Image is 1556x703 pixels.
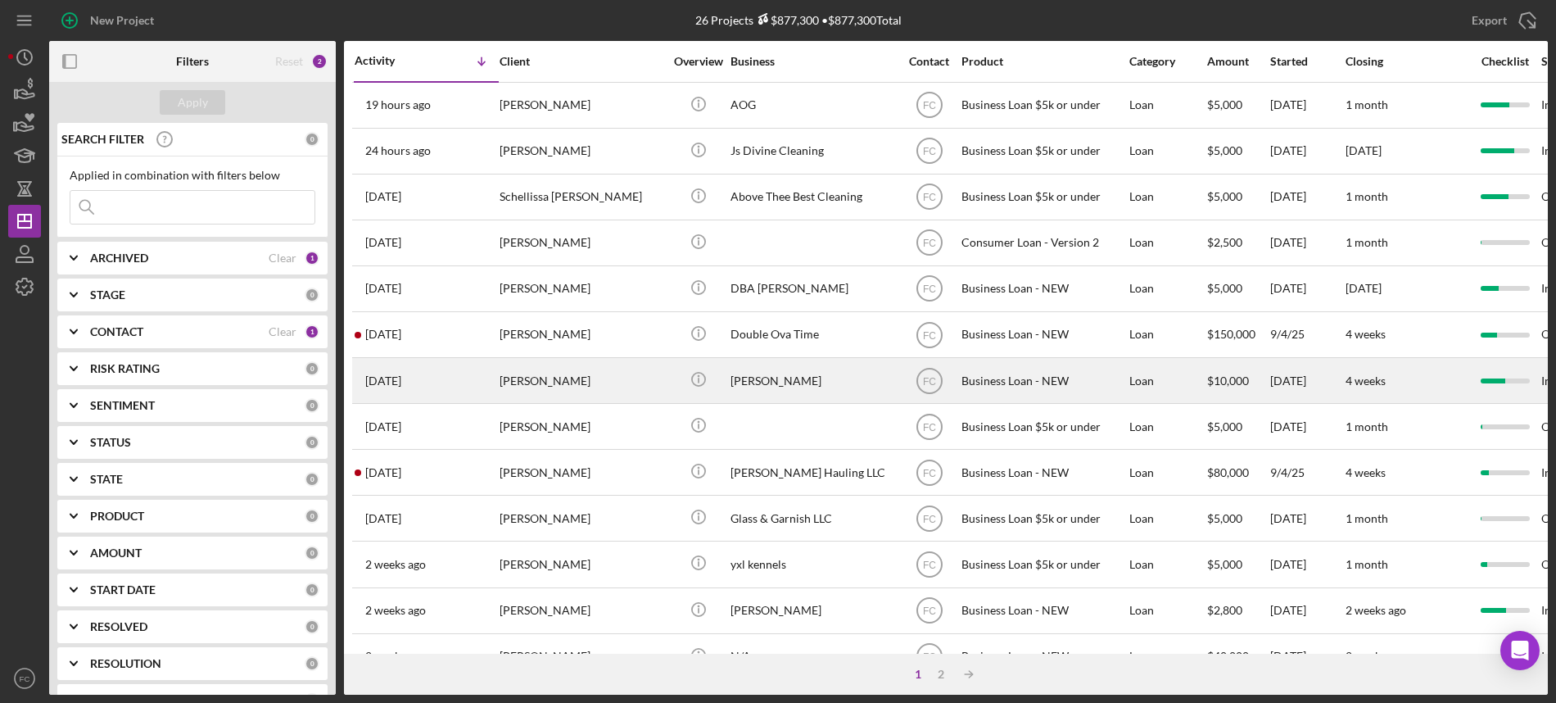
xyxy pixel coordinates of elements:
div: [DATE] [1270,221,1344,265]
time: 4 weeks [1346,465,1386,479]
b: AMOUNT [90,547,142,560]
div: Consumer Loan - Version 2 [961,221,1125,265]
div: DBA [PERSON_NAME] [731,267,894,311]
button: New Project [49,4,170,37]
div: Loan [1129,542,1205,586]
time: 2025-09-20 13:37 [365,328,401,341]
b: STATE [90,473,123,486]
div: New Project [90,4,154,37]
text: FC [923,421,936,433]
b: STATUS [90,436,131,449]
div: Activity [355,54,427,67]
text: FC [923,651,936,663]
b: STAGE [90,288,125,302]
b: PRODUCT [90,510,144,523]
div: 0 [305,546,319,560]
div: 0 [305,472,319,487]
div: Business Loan $5k or under [961,497,1125,540]
div: Loan [1129,84,1205,127]
text: FC [923,329,936,341]
div: 1 [305,324,319,339]
div: Contact [898,55,960,68]
div: Loan [1129,313,1205,356]
div: Started [1270,55,1344,68]
button: Export [1455,4,1548,37]
div: 1 [305,251,319,265]
div: 2 [311,53,328,70]
button: Apply [160,90,225,115]
div: [PERSON_NAME] [731,359,894,402]
div: 1 [907,668,930,681]
time: [DATE] [1346,143,1382,157]
span: $150,000 [1207,327,1255,341]
div: yxl kennels [731,542,894,586]
div: $2,800 [1207,589,1269,633]
time: 2025-09-18 03:18 [365,466,401,479]
div: Loan [1129,451,1205,494]
div: [PERSON_NAME] [500,497,663,540]
time: 1 month [1346,511,1388,525]
div: Business Loan $5k or under [961,84,1125,127]
span: $80,000 [1207,465,1249,479]
time: 2025-09-12 15:35 [365,558,426,571]
time: 2025-09-21 01:48 [365,282,401,295]
div: Open Intercom Messenger [1500,631,1540,670]
b: CONTACT [90,325,143,338]
div: Loan [1129,129,1205,173]
div: [PERSON_NAME] [500,129,663,173]
time: 2025-09-09 14:54 [365,604,426,617]
div: Js Divine Cleaning [731,129,894,173]
b: Filters [176,55,209,68]
div: Amount [1207,55,1269,68]
div: [DATE] [1270,497,1344,540]
div: Export [1472,4,1507,37]
span: $10,000 [1207,374,1249,388]
div: Clear [269,325,296,338]
text: FC [923,605,936,617]
time: 2025-09-19 16:52 [365,374,401,388]
div: 0 [305,132,319,147]
div: Loan [1129,589,1205,633]
span: $5,000 [1207,98,1242,111]
div: AOG [731,84,894,127]
time: 2025-09-21 23:51 [365,236,401,249]
div: Loan [1129,221,1205,265]
text: FC [923,467,936,478]
div: [PERSON_NAME] [500,267,663,311]
div: Loan [1129,359,1205,402]
div: Business Loan $5k or under [961,542,1125,586]
div: [PERSON_NAME] [500,589,663,633]
div: [DATE] [1270,267,1344,311]
div: Glass & Garnish LLC [731,497,894,540]
span: $5,000 [1207,420,1242,433]
text: FC [20,674,30,683]
div: Overview [667,55,729,68]
time: 2025-09-17 16:39 [365,512,401,525]
div: 0 [305,398,319,413]
div: Business Loan - NEW [961,589,1125,633]
time: 1 month [1346,420,1388,433]
div: Client [500,55,663,68]
div: [PERSON_NAME] [500,221,663,265]
div: Business Loan $5k or under [961,405,1125,448]
span: $5,000 [1207,189,1242,203]
div: Clear [269,252,296,265]
text: FC [923,375,936,387]
span: $5,000 [1207,511,1242,525]
div: Business Loan $5k or under [961,129,1125,173]
b: SENTIMENT [90,399,155,412]
span: $5,000 [1207,281,1242,295]
div: Reset [275,55,303,68]
div: [PERSON_NAME] [731,589,894,633]
div: $877,300 [753,13,819,27]
div: Double Ova Time [731,313,894,356]
div: Loan [1129,175,1205,219]
div: 0 [305,361,319,376]
div: 2 [930,668,952,681]
time: 1 month [1346,189,1388,203]
div: [DATE] [1270,635,1344,678]
div: 0 [305,288,319,302]
div: [DATE] [1270,405,1344,448]
div: 0 [305,656,319,671]
div: [PERSON_NAME] [500,451,663,494]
